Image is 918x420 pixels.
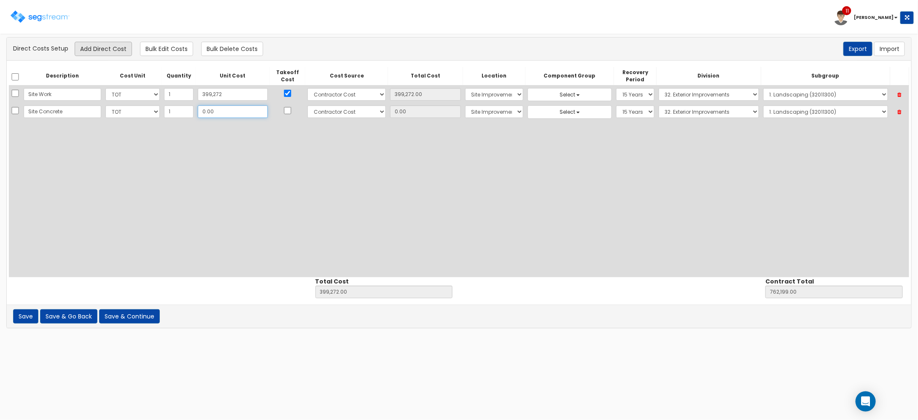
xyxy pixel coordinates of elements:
button: Select [528,105,612,118]
button: Save & Go Back [40,309,97,324]
th: Location [463,67,526,86]
span: 11 [845,7,849,15]
button: Export [843,42,872,56]
button: Bulk Edit Costs [140,42,193,56]
th: Unit Cost [196,67,270,86]
button: Bulk Delete Costs [201,42,263,56]
th: Quantity [162,67,196,86]
th: Subgroup [761,67,890,86]
th: Takeoff Cost [270,67,305,86]
span: Select [560,91,575,98]
button: Select [528,88,612,101]
b: Total Cost [315,277,349,286]
th: Total Cost [388,67,463,86]
img: avatar.png [834,11,848,25]
th: Cost Unit [103,67,162,86]
span: Select [560,108,575,115]
b: [PERSON_NAME] [854,14,894,21]
button: Save [13,309,38,324]
img: logo.png [11,11,70,23]
th: Description [22,67,103,86]
button: Import [874,42,905,56]
b: Contract Total [765,277,814,286]
div: Open Intercom Messenger [856,391,876,412]
button: Save & Continue [99,309,160,324]
div: Direct Costs Setup [13,42,905,56]
th: Division [657,67,761,86]
button: Add Direct Cost [75,42,132,56]
th: Cost Source [305,67,388,86]
th: Component Group [525,67,614,86]
th: Recovery Period [614,67,657,86]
